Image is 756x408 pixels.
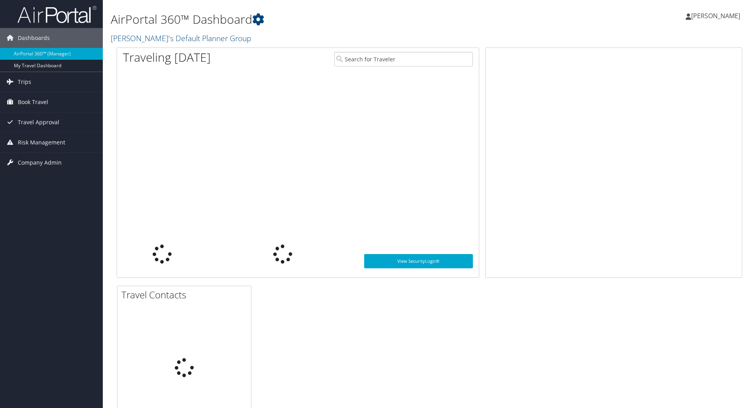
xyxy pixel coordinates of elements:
[334,52,473,66] input: Search for Traveler
[111,11,536,28] h1: AirPortal 360™ Dashboard
[18,153,62,173] span: Company Admin
[18,112,59,132] span: Travel Approval
[18,28,50,48] span: Dashboards
[686,4,748,28] a: [PERSON_NAME]
[111,33,253,44] a: [PERSON_NAME]'s Default Planner Group
[364,254,473,268] a: View SecurityLogic®
[691,11,740,20] span: [PERSON_NAME]
[123,49,211,66] h1: Traveling [DATE]
[17,5,96,24] img: airportal-logo.png
[18,92,48,112] span: Book Travel
[18,133,65,152] span: Risk Management
[18,72,31,92] span: Trips
[121,288,251,302] h2: Travel Contacts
